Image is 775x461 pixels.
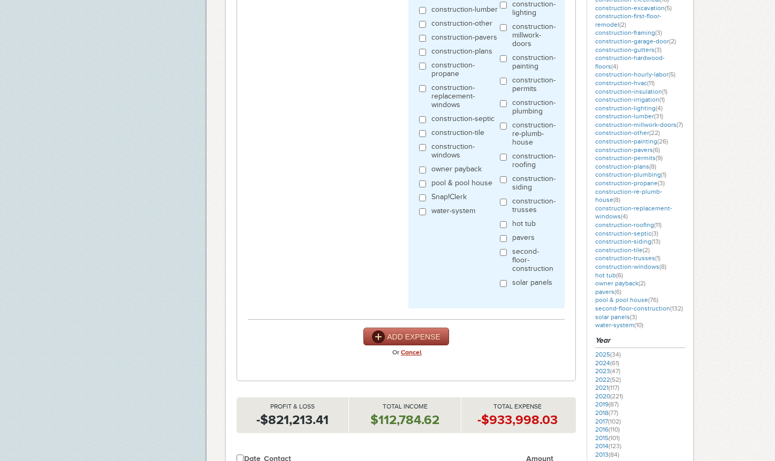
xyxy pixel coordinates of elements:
span: (31) [654,112,663,120]
a: construction-re-plumb-house [595,188,662,204]
a: construction-siding [595,238,660,245]
a: construction-plumbing [595,171,666,178]
span: (2) [643,246,650,254]
span: (3) [655,46,662,54]
a: construction-windows [595,263,666,270]
a: Cancel [401,349,422,356]
span: (117) [609,384,619,391]
span: (84) [609,451,619,458]
label: construction-roofing [512,152,556,172]
label: construction-propane [431,61,500,81]
a: owner payback [595,279,645,287]
a: construction-excavation [595,4,672,12]
label: construction-tile [431,129,484,140]
a: construction-garage-door [595,37,676,45]
span: (132) [670,305,683,312]
a: 2020 [595,392,623,400]
a: 2015 [595,434,620,442]
span: (77) [609,409,618,417]
a: 2021 [595,384,619,391]
a: construction-painting [595,138,668,145]
a: 2019 [595,400,619,408]
span: (6) [653,146,660,154]
a: construction-permits [595,154,663,162]
label: construction-septic [431,115,495,126]
label: pavers [512,233,535,245]
p: Profit & Loss [237,403,348,411]
a: 2014 [595,442,621,450]
span: (52) [610,376,621,383]
a: construction-plans [595,163,656,170]
span: (26) [657,138,668,145]
label: Snap!Clerk [431,193,467,204]
a: 2025 [595,351,621,358]
label: construction-siding [512,175,556,194]
span: (2) [669,37,676,45]
span: (22) [649,129,660,137]
span: (9) [656,154,663,162]
a: construction-hourly-labor [595,71,675,78]
strong: Or [392,345,399,359]
label: construction-millwork-doors [512,22,556,51]
a: construction-lumber [595,112,663,120]
a: construction-septic [595,230,658,237]
span: (1) [659,96,665,103]
span: (3) [655,29,662,36]
span: (1) [655,254,660,262]
span: (4) [611,63,618,70]
label: construction-trusses [512,197,556,217]
label: owner payback [431,165,482,176]
span: (34) [610,351,621,358]
a: construction-trusses [595,254,660,262]
span: (1) [662,88,667,95]
a: 2013 [595,451,619,458]
label: solar panels [512,278,552,290]
label: pool & pool house [431,179,492,190]
a: construction-irrigation [595,96,665,103]
label: construction-re-plumb-house [512,121,556,149]
label: construction-pavers [431,33,497,44]
span: (47) [610,367,620,375]
a: construction-millwork-doors [595,121,683,129]
span: (221) [610,392,623,400]
a: construction-other [595,129,660,137]
label: second-floor-construction [512,247,554,276]
span: (2) [639,279,645,287]
span: (8) [613,196,620,203]
label: construction-plans [431,47,492,58]
a: 2016 [595,426,620,433]
span: (1) [661,171,666,178]
span: (5) [668,71,675,78]
a: water-system [595,321,643,329]
span: (123) [609,442,621,450]
a: 2023 [595,367,620,375]
span: (102) [608,418,621,425]
span: (3) [658,179,665,187]
a: construction-framing [595,29,662,36]
span: (101) [609,434,620,442]
a: construction-propane [595,179,665,187]
a: 2022 [595,376,621,383]
a: construction-pavers [595,146,660,154]
a: 2017 [595,418,621,425]
strong: -$821,213.41 [256,412,329,427]
a: construction-first-floor-remodel [595,12,662,28]
label: construction-lumber [431,5,498,17]
a: construction-tile [595,246,650,254]
a: construction-replacement-windows [595,205,672,221]
a: 2018 [595,409,618,417]
span: (6) [616,271,623,279]
a: construction-insulation [595,88,667,95]
strong: -$933,998.03 [477,412,558,427]
span: (10) [634,321,643,329]
span: (5) [665,4,672,12]
span: (3) [651,230,658,237]
span: (110) [609,426,620,433]
a: construction-hardwood-floors [595,54,665,70]
p: Total Expense [461,403,573,411]
span: (11) [654,221,662,229]
span: (4) [656,104,663,112]
span: (7) [677,121,683,129]
span: (61) [610,359,619,367]
label: construction-replacement-windows [431,84,500,112]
